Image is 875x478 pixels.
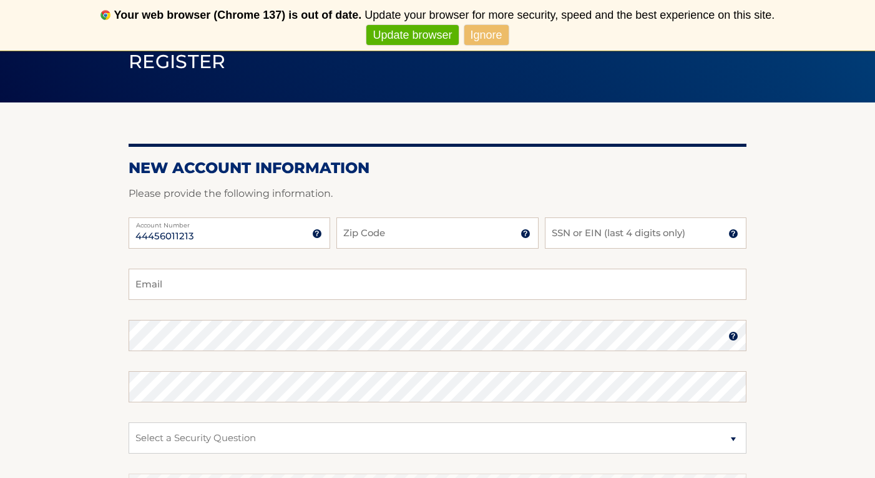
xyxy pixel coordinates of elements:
[521,229,530,239] img: tooltip.svg
[129,185,746,202] p: Please provide the following information.
[312,229,322,239] img: tooltip.svg
[129,50,226,73] span: Register
[129,159,746,177] h2: New Account Information
[336,217,538,249] input: Zip Code
[364,9,775,21] span: Update your browser for more security, speed and the best experience on this site.
[129,217,330,249] input: Account Number
[728,229,738,239] img: tooltip.svg
[129,217,330,227] label: Account Number
[129,269,746,300] input: Email
[464,25,509,46] a: Ignore
[728,331,738,341] img: tooltip.svg
[366,25,458,46] a: Update browser
[114,9,362,21] b: Your web browser (Chrome 137) is out of date.
[545,217,746,249] input: SSN or EIN (last 4 digits only)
